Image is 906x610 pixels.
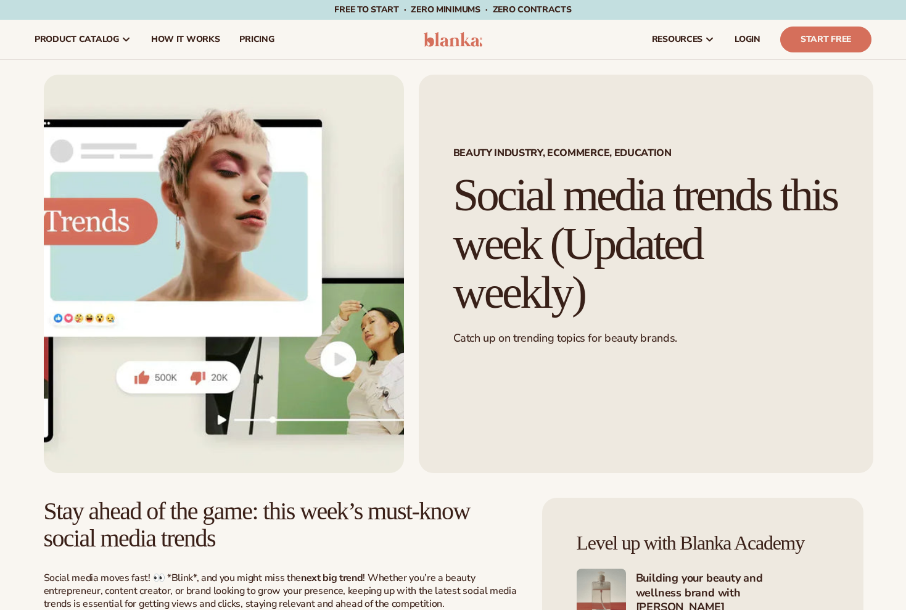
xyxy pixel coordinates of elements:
[577,532,829,554] h4: Level up with Blanka Academy
[44,75,404,473] img: Social media trends this week (Updated weekly)
[780,27,871,52] a: Start Free
[652,35,702,44] span: resources
[229,20,284,59] a: pricing
[44,572,518,610] p: Social media moves fast! 👀 *Blink*, and you might miss the ! Whether you’re a beauty entrepreneur...
[44,498,518,552] h2: Stay ahead of the game: this week’s must-know social media trends
[141,20,230,59] a: How It Works
[301,571,363,585] strong: next big trend
[735,35,760,44] span: LOGIN
[35,35,119,44] span: product catalog
[453,148,839,158] span: Beauty Industry, Ecommerce, Education
[424,32,482,47] img: logo
[725,20,770,59] a: LOGIN
[334,4,571,15] span: Free to start · ZERO minimums · ZERO contracts
[151,35,220,44] span: How It Works
[453,331,677,345] span: Catch up on trending topics for beauty brands.
[25,20,141,59] a: product catalog
[239,35,274,44] span: pricing
[642,20,725,59] a: resources
[453,171,839,316] h1: Social media trends this week (Updated weekly)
